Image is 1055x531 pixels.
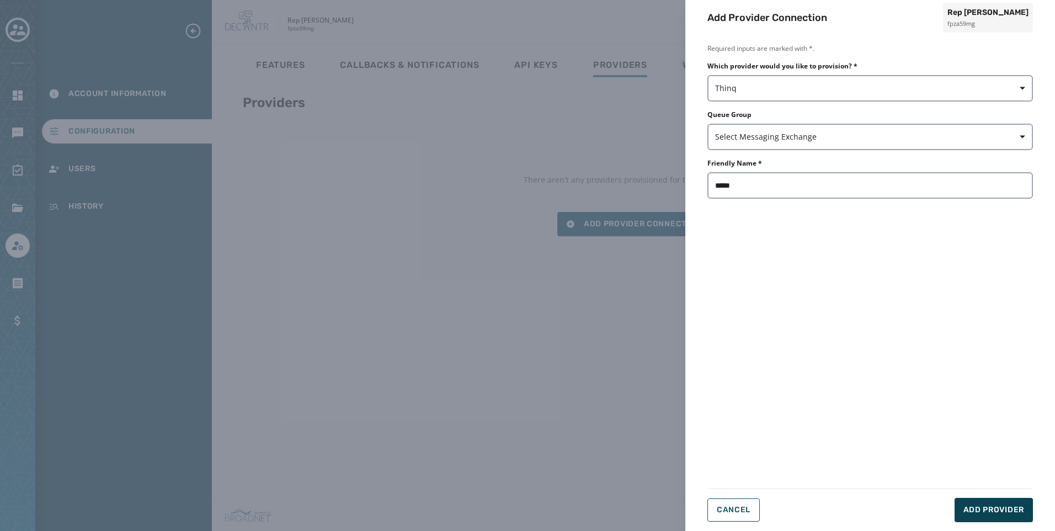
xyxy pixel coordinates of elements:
[707,159,762,168] label: Friendly Name *
[947,7,1029,18] span: Rep [PERSON_NAME]
[947,19,1029,29] span: fpza59mg
[715,83,1025,94] span: Thinq
[707,10,827,25] h2: Add Provider Connection
[717,506,750,514] span: Cancel
[707,75,1033,102] button: Thinq
[707,498,760,522] button: Cancel
[963,505,1024,516] span: Add Provider
[707,124,1033,150] button: Select Messaging Exchange
[707,110,1033,119] label: Queue Group
[955,498,1033,522] button: Add Provider
[707,44,1033,53] span: Required inputs are marked with *.
[715,131,1025,142] span: Select Messaging Exchange
[707,62,1033,71] label: Which provider would you like to provision? *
